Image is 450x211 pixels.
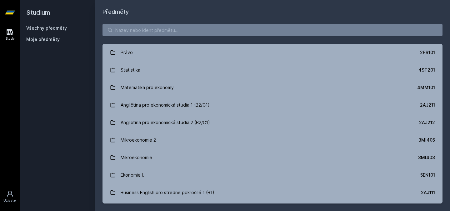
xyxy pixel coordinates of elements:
[418,154,435,161] div: 3MI403
[26,36,60,43] span: Moje předměty
[26,25,67,31] a: Všechny předměty
[420,102,435,108] div: 2AJ211
[121,151,152,164] div: Mikroekonomie
[418,137,435,143] div: 3MI405
[121,64,140,76] div: Statistika
[420,49,435,56] div: 2PR101
[121,116,210,129] div: Angličtina pro ekonomická studia 2 (B2/C1)
[102,96,442,114] a: Angličtina pro ekonomická studia 1 (B2/C1) 2AJ211
[6,36,15,41] div: Study
[102,79,442,96] a: Matematika pro ekonomy 4MM101
[1,187,19,206] a: Uživatel
[121,169,144,181] div: Ekonomie I.
[3,198,17,203] div: Uživatel
[421,189,435,196] div: 2AJ111
[121,134,156,146] div: Mikroekonomie 2
[102,114,442,131] a: Angličtina pro ekonomická studia 2 (B2/C1) 2AJ212
[102,166,442,184] a: Ekonomie I. 5EN101
[102,61,442,79] a: Statistika 4ST201
[418,67,435,73] div: 4ST201
[1,25,19,44] a: Study
[102,44,442,61] a: Právo 2PR101
[102,24,442,36] input: Název nebo ident předmětu…
[102,184,442,201] a: Business English pro středně pokročilé 1 (B1) 2AJ111
[417,84,435,91] div: 4MM101
[102,8,442,16] h1: Předměty
[102,149,442,166] a: Mikroekonomie 3MI403
[121,186,214,199] div: Business English pro středně pokročilé 1 (B1)
[121,81,174,94] div: Matematika pro ekonomy
[420,172,435,178] div: 5EN101
[121,46,133,59] div: Právo
[121,99,210,111] div: Angličtina pro ekonomická studia 1 (B2/C1)
[419,119,435,126] div: 2AJ212
[102,131,442,149] a: Mikroekonomie 2 3MI405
